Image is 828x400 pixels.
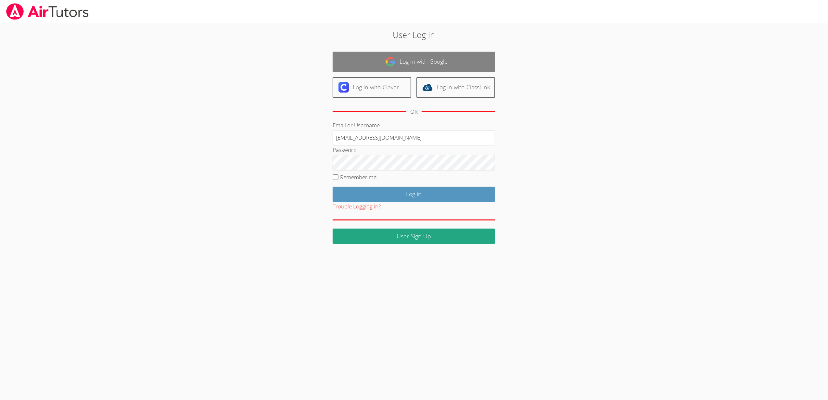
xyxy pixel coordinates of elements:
[333,202,381,211] button: Trouble Logging In?
[190,29,637,41] h2: User Log in
[410,107,418,117] div: OR
[333,121,380,129] label: Email or Username
[340,173,377,181] label: Remember me
[416,77,495,98] a: Log in with ClassLink
[333,187,495,202] input: Log in
[338,82,349,93] img: clever-logo-6eab21bc6e7a338710f1a6ff85c0baf02591cd810cc4098c63d3a4b26e2feb20.svg
[422,82,433,93] img: classlink-logo-d6bb404cc1216ec64c9a2012d9dc4662098be43eaf13dc465df04b49fa7ab582.svg
[6,3,89,20] img: airtutors_banner-c4298cdbf04f3fff15de1276eac7730deb9818008684d7c2e4769d2f7ddbe033.png
[333,77,411,98] a: Log in with Clever
[333,229,495,244] a: User Sign Up
[385,56,396,67] img: google-logo-50288ca7cdecda66e5e0955fdab243c47b7ad437acaf1139b6f446037453330a.svg
[333,146,357,154] label: Password
[333,52,495,72] a: Log in with Google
